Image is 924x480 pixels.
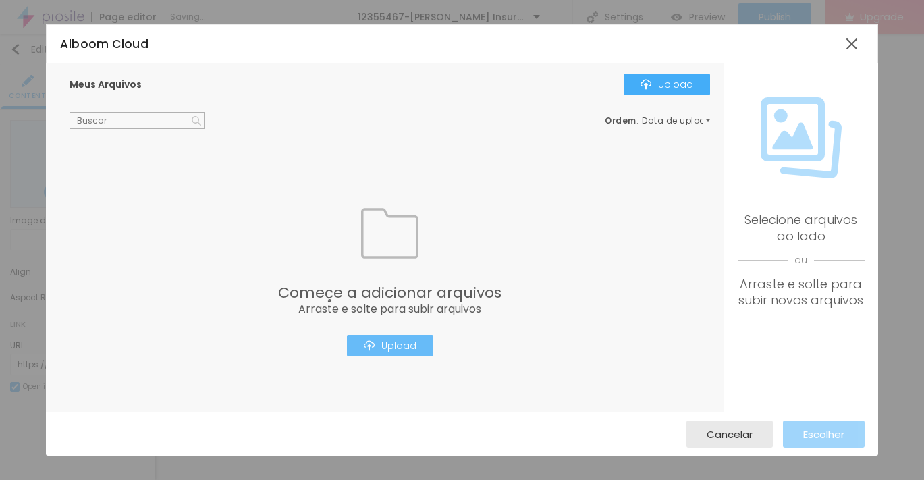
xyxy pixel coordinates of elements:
[347,335,433,356] button: IconeUpload
[738,244,864,276] span: ou
[278,304,501,315] span: Arraste e solte para subir arquivos
[761,97,842,178] img: Icone
[783,421,865,448] button: Escolher
[192,116,201,126] img: Icone
[60,36,148,52] span: Alboom Cloud
[641,79,693,90] div: Upload
[624,74,710,95] button: IconeUpload
[605,117,710,125] div: :
[641,79,651,90] img: Icone
[686,421,773,448] button: Cancelar
[642,117,712,125] span: Data de upload
[278,286,501,300] span: Começe a adicionar arquivos
[605,115,636,126] span: Ordem
[803,429,844,440] span: Escolher
[70,112,205,130] input: Buscar
[707,429,753,440] span: Cancelar
[364,340,416,351] div: Upload
[738,212,864,309] div: Selecione arquivos ao lado Arraste e solte para subir novos arquivos
[361,205,418,262] img: Icone
[364,340,375,351] img: Icone
[70,78,142,91] span: Meus Arquivos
